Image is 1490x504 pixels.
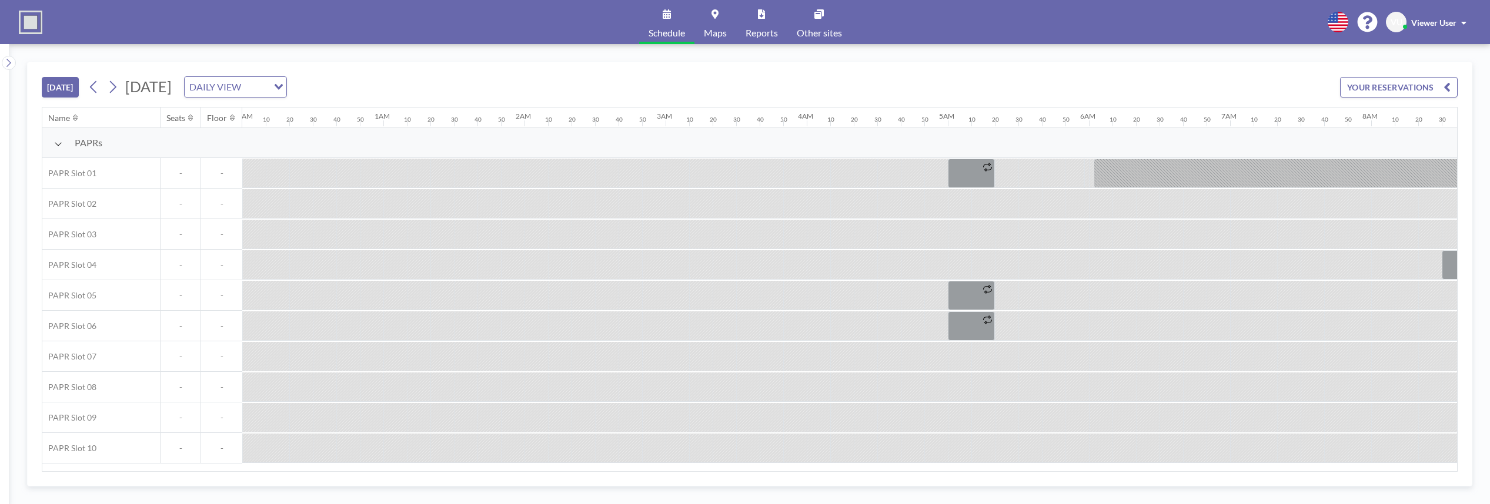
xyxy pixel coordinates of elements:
div: 20 [1274,116,1281,123]
div: 3AM [657,112,672,120]
input: Search for option [245,79,267,95]
div: 20 [710,116,717,123]
span: - [161,260,201,270]
div: Seats [166,113,185,123]
div: 40 [475,116,482,123]
span: VU [1391,17,1402,28]
span: PAPR Slot 01 [42,168,96,179]
div: 20 [851,116,858,123]
span: PAPR Slot 07 [42,351,96,362]
span: PAPR Slot 02 [42,199,96,209]
div: 12AM [233,112,253,120]
span: - [161,351,201,362]
button: [DATE] [42,77,79,98]
span: - [201,199,242,209]
span: Other sites [797,28,842,38]
div: 40 [1321,116,1328,123]
div: 40 [333,116,340,123]
span: PAPR Slot 10 [42,443,96,453]
div: 20 [1133,116,1140,123]
span: [DATE] [125,78,172,95]
div: 10 [263,116,270,123]
div: 50 [1063,116,1070,123]
button: YOUR RESERVATIONS [1340,77,1458,98]
img: organization-logo [19,11,42,34]
span: - [161,199,201,209]
div: 10 [1110,116,1117,123]
div: 20 [427,116,435,123]
div: 50 [1204,116,1211,123]
div: 20 [569,116,576,123]
span: - [201,443,242,453]
div: 30 [1439,116,1446,123]
div: 20 [992,116,999,123]
span: - [201,229,242,240]
span: - [161,443,201,453]
span: PAPR Slot 03 [42,229,96,240]
span: PAPR Slot 04 [42,260,96,270]
div: 30 [1298,116,1305,123]
span: - [161,321,201,331]
span: - [161,168,201,179]
div: Floor [207,113,227,123]
span: PAPR Slot 06 [42,321,96,331]
div: 10 [1392,116,1399,123]
span: PAPR Slot 09 [42,412,96,423]
div: 40 [1180,116,1187,123]
span: Viewer User [1411,18,1456,28]
span: PAPR Slot 08 [42,382,96,392]
div: 10 [827,116,834,123]
div: 50 [1345,116,1352,123]
div: 30 [1157,116,1164,123]
span: PAPR Slot 05 [42,290,96,301]
span: - [161,229,201,240]
div: 1AM [375,112,390,120]
span: - [201,290,242,301]
div: 50 [357,116,364,123]
div: 6AM [1080,112,1095,120]
span: - [161,382,201,392]
div: 40 [898,116,905,123]
div: 50 [921,116,928,123]
div: 50 [780,116,787,123]
span: - [161,290,201,301]
div: Search for option [185,77,286,97]
div: 50 [498,116,505,123]
div: 5AM [939,112,954,120]
span: - [201,260,242,270]
div: 20 [286,116,293,123]
span: - [201,351,242,362]
div: 10 [404,116,411,123]
div: Name [48,113,70,123]
div: 40 [616,116,623,123]
div: 30 [592,116,599,123]
div: 30 [451,116,458,123]
div: 4AM [798,112,813,120]
span: - [201,168,242,179]
span: DAILY VIEW [187,79,243,95]
div: 10 [968,116,975,123]
span: - [201,382,242,392]
div: 20 [1415,116,1422,123]
span: Maps [704,28,727,38]
div: 50 [639,116,646,123]
span: - [161,412,201,423]
div: 30 [874,116,881,123]
div: 30 [1015,116,1023,123]
div: 8AM [1362,112,1378,120]
div: 7AM [1221,112,1237,120]
div: 40 [757,116,764,123]
div: 40 [1039,116,1046,123]
div: 10 [1251,116,1258,123]
div: 10 [686,116,693,123]
div: 30 [310,116,317,123]
span: Reports [746,28,778,38]
div: 2AM [516,112,531,120]
div: 30 [733,116,740,123]
div: 10 [545,116,552,123]
span: - [201,321,242,331]
span: PAPRs [75,137,102,149]
span: - [201,412,242,423]
span: Schedule [649,28,685,38]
